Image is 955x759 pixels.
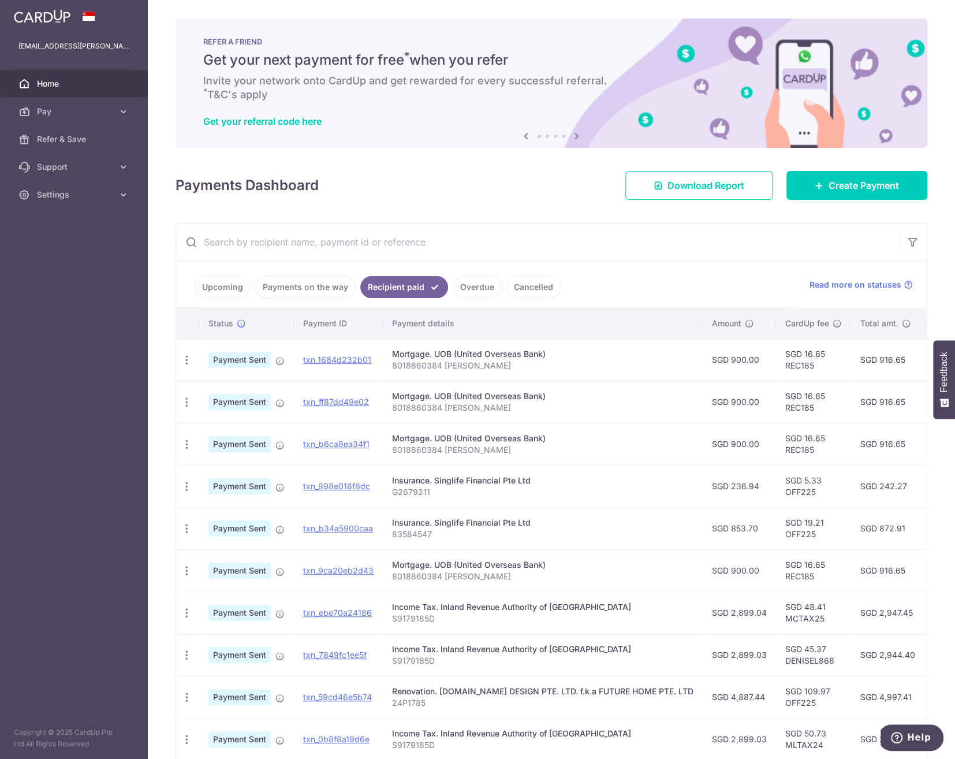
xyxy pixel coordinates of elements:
a: Cancelled [506,276,561,298]
td: SGD 2,899.03 [703,634,776,676]
a: txn_b34a5900caa [303,523,373,533]
td: SGD 900.00 [703,381,776,423]
p: 8018860384 [PERSON_NAME] [392,402,693,414]
img: RAF banner [176,18,927,148]
td: SGD 45.37 DENISEL868 [776,634,851,676]
iframe: Opens a widget where you can find more information [881,724,943,753]
a: txn_ff87dd49e02 [303,397,369,407]
a: txn_b6ca8ea34f1 [303,439,370,449]
td: SGD 48.41 MCTAX25 [776,591,851,634]
a: txn_1684d232b01 [303,355,371,364]
span: Support [37,161,113,173]
td: SGD 4,887.44 [703,676,776,718]
div: Renovation. [DOMAIN_NAME] DESIGN PTE. LTD. f.k.a FUTURE HOME PTE. LTD [392,686,693,697]
td: SGD 4,997.41 [851,676,924,718]
a: Upcoming [195,276,251,298]
h4: Payments Dashboard [176,175,319,196]
button: Feedback - Show survey [933,340,955,419]
td: SGD 2,947.45 [851,591,924,634]
div: Income Tax. Inland Revenue Authority of [GEOGRAPHIC_DATA] [392,601,693,613]
span: Payment Sent [208,647,271,663]
span: Amount [712,318,741,329]
td: SGD 5.33 OFF225 [776,465,851,507]
td: SGD 916.65 [851,381,924,423]
p: 8018860384 [PERSON_NAME] [392,360,693,371]
p: S9179185D [392,655,693,667]
th: Payment ID [294,308,383,338]
a: Get your referral code here [203,116,322,127]
div: Mortgage. UOB (United Overseas Bank) [392,433,693,444]
td: SGD 109.97 OFF225 [776,676,851,718]
a: txn_9ca20eb2d43 [303,565,374,575]
a: txn_59cd46e5b74 [303,692,372,702]
span: Read more on statuses [809,279,901,291]
a: Create Payment [786,171,927,200]
span: Feedback [939,352,949,392]
td: SGD 916.65 [851,549,924,591]
span: Payment Sent [208,689,271,705]
span: Payment Sent [208,436,271,452]
td: SGD 2,899.04 [703,591,776,634]
div: Insurance. Singlife Financial Pte Ltd [392,475,693,486]
p: S9179185D [392,739,693,751]
img: CardUp [14,9,70,23]
span: Payment Sent [208,352,271,368]
span: Payment Sent [208,731,271,747]
a: Read more on statuses [809,279,913,291]
span: Settings [37,189,113,200]
span: Create Payment [829,178,899,192]
span: Payment Sent [208,563,271,579]
span: Status [208,318,233,329]
div: Income Tax. Inland Revenue Authority of [GEOGRAPHIC_DATA] [392,643,693,655]
span: Payment Sent [208,394,271,410]
div: Income Tax. Inland Revenue Authority of [GEOGRAPHIC_DATA] [392,728,693,739]
span: Refer & Save [37,133,113,145]
span: CardUp fee [785,318,829,329]
p: 83584547 [392,529,693,540]
td: SGD 242.27 [851,465,924,507]
p: S9179185D [392,613,693,624]
a: txn_0b8f8a19d6e [303,734,370,744]
a: Overdue [453,276,502,298]
td: SGD 16.65 REC185 [776,423,851,465]
span: Pay [37,106,113,117]
td: SGD 916.65 [851,338,924,381]
p: REFER A FRIEND [203,37,900,46]
td: SGD 16.65 REC185 [776,338,851,381]
div: Insurance. Singlife Financial Pte Ltd [392,517,693,529]
td: SGD 16.65 REC185 [776,549,851,591]
td: SGD 853.70 [703,507,776,549]
span: Download Report [667,178,744,192]
h5: Get your next payment for free when you refer [203,51,900,69]
td: SGD 2,944.40 [851,634,924,676]
div: Mortgage. UOB (United Overseas Bank) [392,559,693,571]
td: SGD 900.00 [703,423,776,465]
a: txn_7849fc1ee5f [303,650,367,660]
p: 8018860384 [PERSON_NAME] [392,571,693,582]
td: SGD 16.65 REC185 [776,381,851,423]
th: Payment details [383,308,703,338]
span: Home [37,78,113,90]
td: SGD 900.00 [703,549,776,591]
span: Payment Sent [208,520,271,537]
td: SGD 236.94 [703,465,776,507]
p: G2679211 [392,486,693,498]
a: txn_898e018f8dc [303,481,370,491]
h6: Invite your network onto CardUp and get rewarded for every successful referral. T&C's apply [203,74,900,102]
td: SGD 916.65 [851,423,924,465]
a: Payments on the way [255,276,356,298]
p: 8018860384 [PERSON_NAME] [392,444,693,456]
a: txn_ebe70a24186 [303,608,372,617]
span: Total amt. [860,318,898,329]
p: [EMAIL_ADDRESS][PERSON_NAME][DOMAIN_NAME] [18,40,129,52]
td: SGD 872.91 [851,507,924,549]
td: SGD 900.00 [703,338,776,381]
td: SGD 19.21 OFF225 [776,507,851,549]
div: Mortgage. UOB (United Overseas Bank) [392,348,693,360]
span: Payment Sent [208,605,271,621]
a: Recipient paid [360,276,448,298]
a: Download Report [625,171,773,200]
p: 24P1785 [392,697,693,709]
input: Search by recipient name, payment id or reference [176,224,899,261]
